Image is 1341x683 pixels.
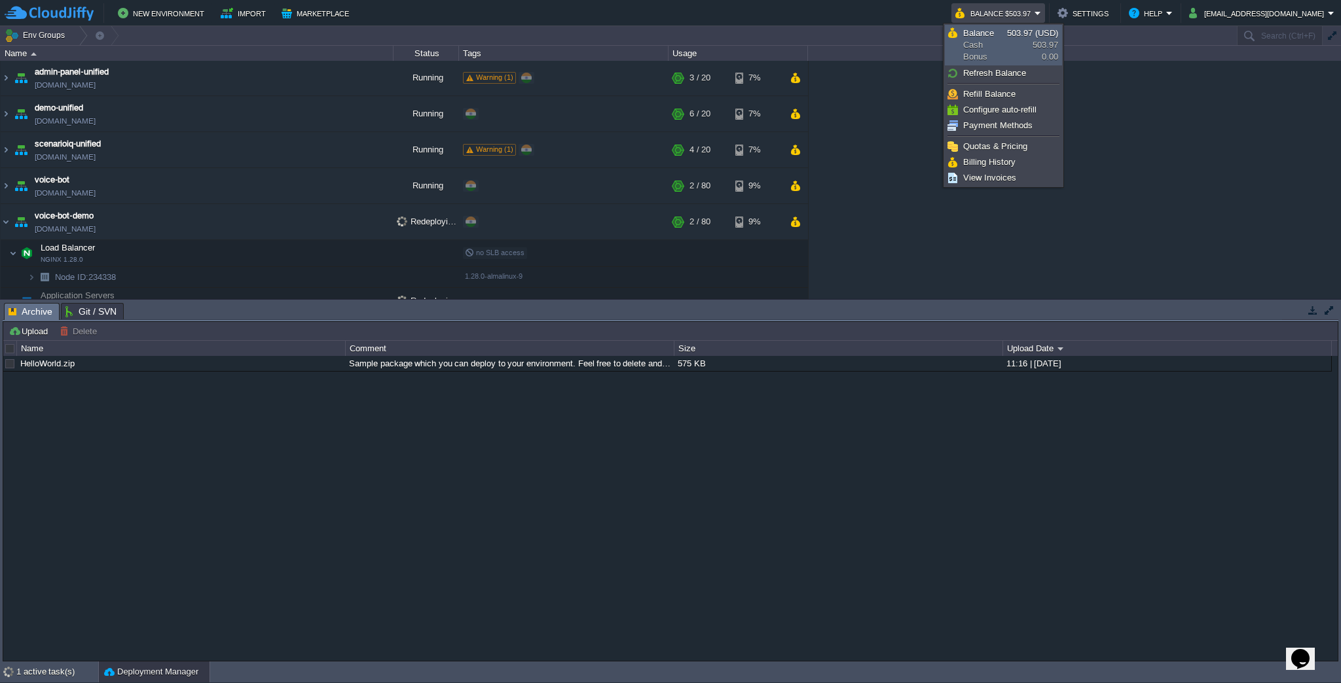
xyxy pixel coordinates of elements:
[689,96,710,131] div: 6 / 20
[946,103,1061,117] a: Configure auto-refill
[946,155,1061,169] a: Billing History
[394,168,459,203] div: Running
[963,141,1027,151] span: Quotas & Pricing
[1,60,11,96] img: AMDAwAAAACH5BAEAAAAALAAAAAABAAEAAAICRAEAOw==
[946,26,1061,65] a: BalanceCashBonus503.97 (USD)503.970.00
[397,217,465,226] span: Redeploying...
[946,171,1061,185] a: View Invoices
[963,157,1016,167] span: Billing History
[735,132,778,167] div: 7%
[394,60,459,96] div: Running
[39,290,117,300] a: Application Servers
[12,96,30,131] img: AMDAwAAAACH5BAEAAAAALAAAAAABAAEAAAICRAEAOw==
[735,168,778,203] div: 9%
[282,5,353,21] button: Marketplace
[9,240,17,266] img: AMDAwAAAACH5BAEAAAAALAAAAAABAAEAAAICRAEAOw==
[35,150,96,164] a: [DOMAIN_NAME]
[35,79,96,92] a: [DOMAIN_NAME]
[104,665,198,678] button: Deployment Manager
[12,168,30,203] img: AMDAwAAAACH5BAEAAAAALAAAAAABAAEAAAICRAEAOw==
[39,243,97,253] a: Load BalancerNGINX 1.28.0
[118,5,208,21] button: New Environment
[12,60,30,96] img: AMDAwAAAACH5BAEAAAAALAAAAAABAAEAAAICRAEAOw==
[12,132,30,167] img: AMDAwAAAACH5BAEAAAAALAAAAAABAAEAAAICRAEAOw==
[476,145,513,153] span: Warning (1)
[346,356,673,371] div: Sample package which you can deploy to your environment. Feel free to delete and upload a package...
[465,272,523,280] span: 1.28.0-almalinux-9
[735,96,778,131] div: 7%
[465,249,524,256] span: no SLB access
[18,240,36,266] img: AMDAwAAAACH5BAEAAAAALAAAAAABAAEAAAICRAEAOw==
[963,173,1016,183] span: View Invoices
[963,68,1026,78] span: Refresh Balance
[54,271,118,283] span: 234338
[1189,5,1328,21] button: [EMAIL_ADDRESS][DOMAIN_NAME]
[35,222,96,236] a: [DOMAIN_NAME]
[675,341,1002,356] div: Size
[674,356,1002,371] div: 575 KB
[669,46,807,61] div: Usage
[1,204,11,239] img: AMDAwAAAACH5BAEAAAAALAAAAAABAAEAAAICRAEAOw==
[946,139,1061,154] a: Quotas & Pricing
[394,96,459,131] div: Running
[39,290,117,301] span: Application Servers
[20,359,75,368] a: HelloWorld.zip
[16,661,98,682] div: 1 active task(s)
[689,60,710,96] div: 3 / 20
[39,242,97,253] span: Load Balancer
[35,114,96,128] a: [DOMAIN_NAME]
[735,204,778,239] div: 9%
[397,296,465,306] span: Redeploying...
[12,204,30,239] img: AMDAwAAAACH5BAEAAAAALAAAAAABAAEAAAICRAEAOw==
[55,272,88,282] span: Node ID:
[689,204,710,239] div: 2 / 80
[5,5,94,22] img: CloudJiffy
[946,87,1061,101] a: Refill Balance
[35,209,94,222] a: voice-bot-demo
[963,89,1016,99] span: Refill Balance
[963,28,994,38] span: Balance
[35,186,96,200] a: [DOMAIN_NAME]
[9,288,17,314] img: AMDAwAAAACH5BAEAAAAALAAAAAABAAEAAAICRAEAOw==
[18,288,36,314] img: AMDAwAAAACH5BAEAAAAALAAAAAABAAEAAAICRAEAOw==
[9,304,52,320] span: Archive
[476,73,513,81] span: Warning (1)
[394,46,458,61] div: Status
[35,267,54,287] img: AMDAwAAAACH5BAEAAAAALAAAAAABAAEAAAICRAEAOw==
[18,341,345,356] div: Name
[346,341,674,356] div: Comment
[35,137,101,150] a: scenarioiq-unified
[221,5,270,21] button: Import
[41,256,83,264] span: NGINX 1.28.0
[35,65,109,79] span: admin-panel-unified
[1,168,11,203] img: AMDAwAAAACH5BAEAAAAALAAAAAABAAEAAAICRAEAOw==
[955,5,1035,21] button: Balance $503.97
[963,105,1037,114] span: Configure auto-refill
[9,325,52,337] button: Upload
[946,66,1061,80] a: Refresh Balance
[5,26,69,44] button: Env Groups
[1007,28,1058,38] span: 503.97 (USD)
[1003,356,1331,371] div: 11:16 | [DATE]
[1,46,393,61] div: Name
[460,46,668,61] div: Tags
[35,101,83,114] a: demo-unified
[28,267,35,287] img: AMDAwAAAACH5BAEAAAAALAAAAAABAAEAAAICRAEAOw==
[60,325,101,337] button: Delete
[1,96,11,131] img: AMDAwAAAACH5BAEAAAAALAAAAAABAAEAAAICRAEAOw==
[1,132,11,167] img: AMDAwAAAACH5BAEAAAAALAAAAAABAAEAAAICRAEAOw==
[963,120,1033,130] span: Payment Methods
[1057,5,1112,21] button: Settings
[1286,631,1328,670] iframe: chat widget
[31,52,37,56] img: AMDAwAAAACH5BAEAAAAALAAAAAABAAEAAAICRAEAOw==
[946,118,1061,133] a: Payment Methods
[1007,28,1058,61] span: 503.97 0.00
[35,173,69,186] a: voice-bot
[65,304,117,319] span: Git / SVN
[1129,5,1166,21] button: Help
[689,132,710,167] div: 4 / 20
[735,60,778,96] div: 7%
